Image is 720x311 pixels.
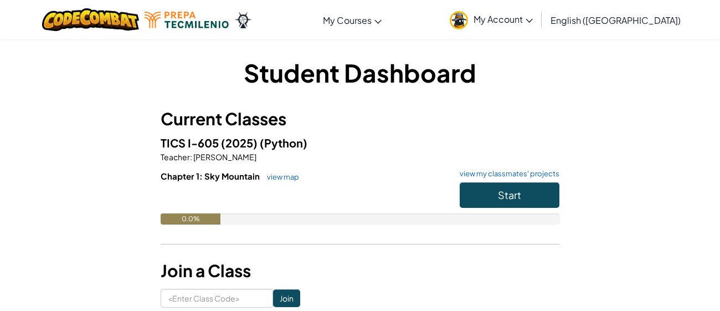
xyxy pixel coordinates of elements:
a: view my classmates' projects [454,170,559,177]
span: My Courses [323,14,372,26]
span: TICS I-605 (2025) [161,136,260,150]
span: [PERSON_NAME] [192,152,256,162]
a: My Account [444,2,538,37]
a: view map [261,172,299,181]
div: 0.0% [161,213,220,225]
span: Chapter 1: Sky Mountain [161,171,261,181]
img: avatar [450,11,468,29]
input: Join [273,289,300,307]
span: Start [498,188,521,201]
a: English ([GEOGRAPHIC_DATA]) [545,5,686,35]
button: Start [460,182,559,208]
img: Tecmilenio logo [145,12,229,28]
h3: Join a Class [161,258,559,283]
span: : [190,152,192,162]
h3: Current Classes [161,106,559,131]
img: Ozaria [234,12,252,28]
input: <Enter Class Code> [161,289,273,308]
img: CodeCombat logo [42,8,139,31]
span: English ([GEOGRAPHIC_DATA]) [551,14,681,26]
a: My Courses [317,5,387,35]
span: (Python) [260,136,307,150]
span: Teacher [161,152,190,162]
span: My Account [474,13,533,25]
h1: Student Dashboard [161,55,559,90]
